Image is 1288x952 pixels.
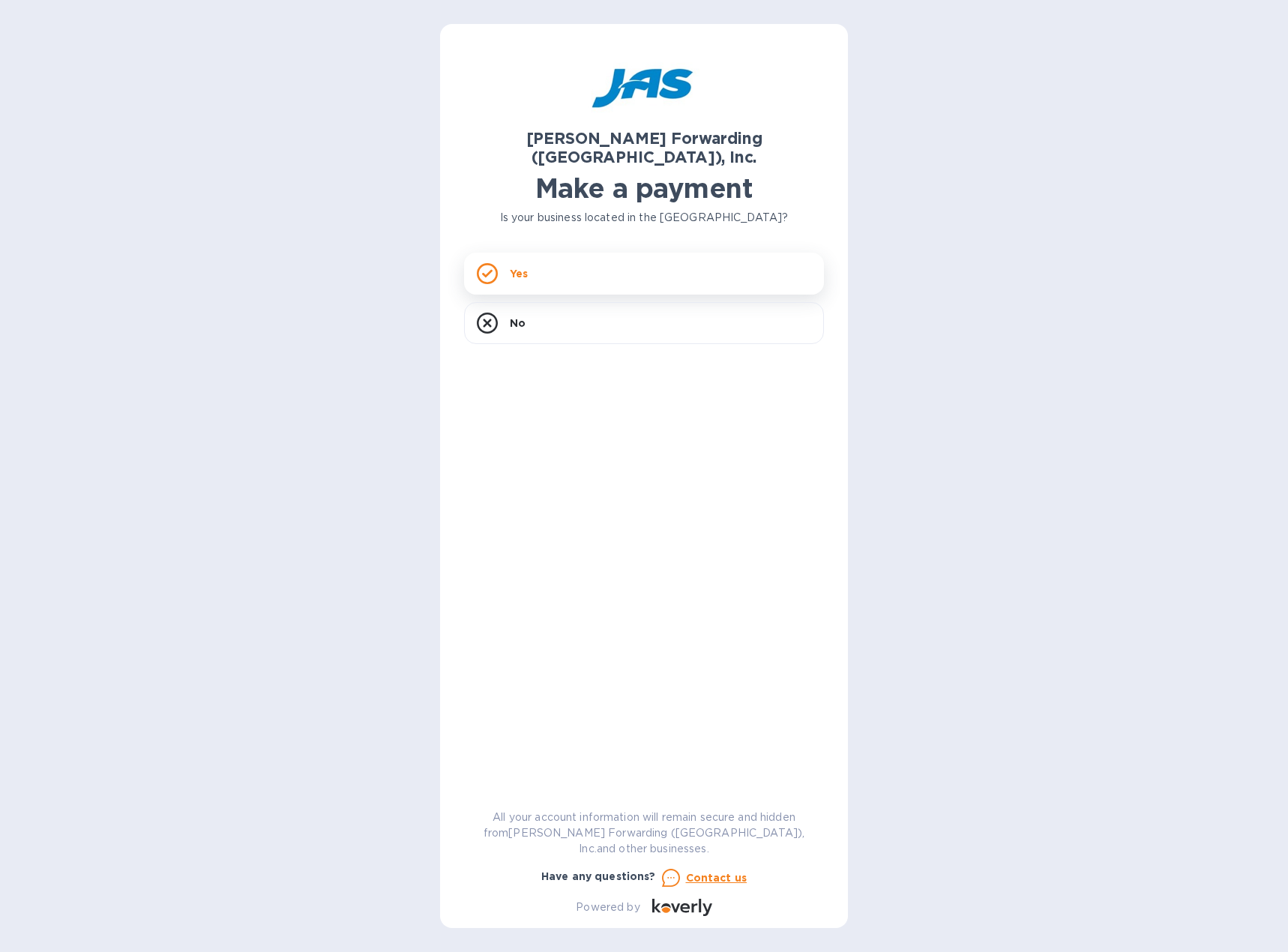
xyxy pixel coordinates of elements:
p: Is your business located in the [GEOGRAPHIC_DATA]? [464,210,824,226]
u: Contact us [686,872,747,884]
b: Have any questions? [541,870,656,882]
b: [PERSON_NAME] Forwarding ([GEOGRAPHIC_DATA]), Inc. [526,129,762,166]
p: All your account information will remain secure and hidden from [PERSON_NAME] Forwarding ([GEOGRA... [464,810,824,857]
p: Yes [510,266,528,281]
p: No [510,316,526,331]
h1: Make a payment [464,172,824,204]
p: Powered by [576,900,640,915]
